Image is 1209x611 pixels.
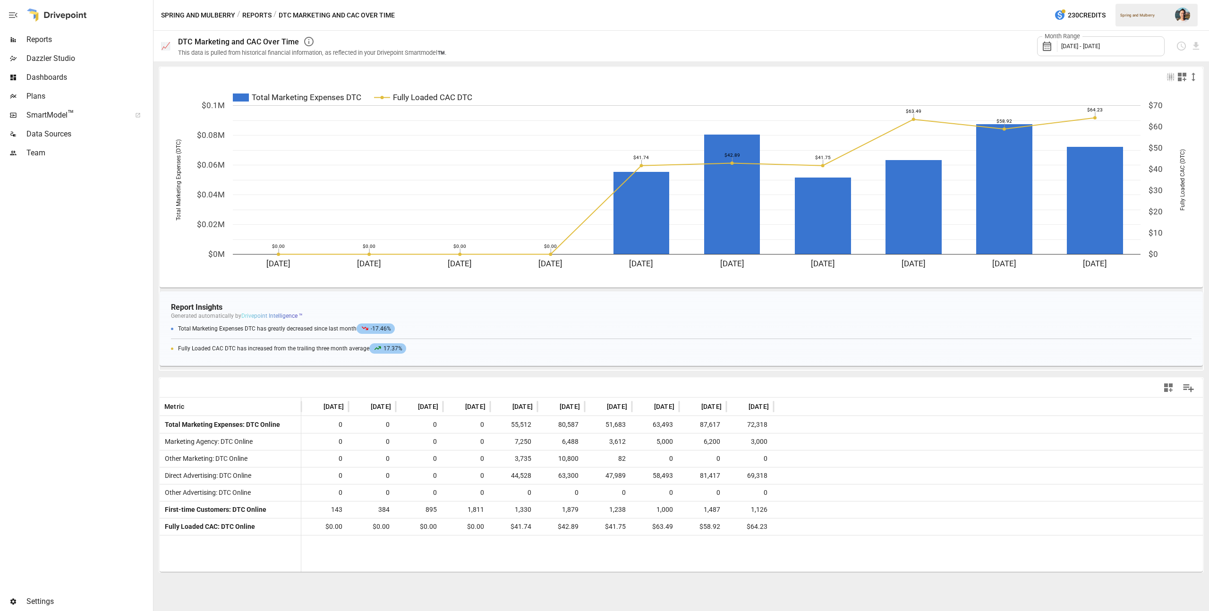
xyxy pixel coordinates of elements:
[1179,149,1186,211] text: Fully Loaded CAC (DTC)
[542,484,580,501] span: 0
[306,518,344,535] span: $0.00
[451,400,464,413] button: Sort
[353,518,391,535] span: $0.00
[418,402,438,411] span: [DATE]
[724,153,740,158] text: $42.89
[734,400,748,413] button: Sort
[161,9,235,21] button: Spring and Mulberry
[1042,32,1082,41] label: Month Range
[1149,164,1163,174] text: $40
[1178,377,1199,399] button: Manage Columns
[687,400,700,413] button: Sort
[815,155,831,160] text: $41.75
[400,450,438,467] span: 0
[720,259,744,268] text: [DATE]
[684,467,722,484] span: 81,417
[400,501,438,518] span: 895
[589,518,627,535] span: $41.75
[363,244,375,249] text: $0.00
[589,450,627,467] span: 82
[731,433,769,450] span: 3,000
[1149,101,1163,110] text: $70
[684,484,722,501] span: 0
[197,130,225,140] text: $0.08M
[1149,228,1163,238] text: $10
[811,259,835,268] text: [DATE]
[306,467,344,484] span: 0
[306,484,344,501] span: 0
[542,416,580,433] span: 80,587
[1068,9,1106,21] span: 230 Credits
[542,450,580,467] span: 10,800
[629,259,653,268] text: [DATE]
[1061,42,1100,50] span: [DATE] - [DATE]
[495,467,533,484] span: 44,528
[208,249,225,259] text: $0M
[589,416,627,433] span: 51,683
[202,101,225,110] text: $0.1M
[324,402,344,411] span: [DATE]
[731,501,769,518] span: 1,126
[1191,41,1201,51] button: Download report
[1050,7,1109,24] button: 230Credits
[684,416,722,433] span: 87,617
[161,416,280,433] span: Total Marketing Expenses: DTC Online
[197,190,225,199] text: $0.04M
[1149,122,1163,131] text: $60
[1176,41,1187,51] button: Schedule report
[400,518,438,535] span: $0.00
[607,402,627,411] span: [DATE]
[1149,249,1158,259] text: $0
[448,416,485,433] span: 0
[237,9,240,21] div: /
[495,416,533,433] span: 55,512
[1087,107,1103,112] text: $64.23
[637,484,674,501] span: 0
[731,467,769,484] span: 69,318
[197,160,225,170] text: $0.06M
[1120,13,1169,17] div: Spring and Mulberry
[371,402,391,411] span: [DATE]
[353,484,391,501] span: 0
[178,325,397,332] span: Total Marketing Expenses DTC has greatly decreased since last month
[353,416,391,433] span: 0
[731,484,769,501] span: 0
[593,400,606,413] button: Sort
[400,467,438,484] span: 0
[637,416,674,433] span: 63,493
[448,518,485,535] span: $0.00
[272,244,285,249] text: $0.00
[512,402,533,411] span: [DATE]
[906,109,921,114] text: $63.49
[241,313,303,319] span: Drivepoint Intelligence ™
[637,501,674,518] span: 1,000
[495,518,533,535] span: $41.74
[453,244,466,249] text: $0.00
[171,303,1192,312] h4: Report Insights
[495,433,533,450] span: 7,250
[357,323,395,334] span: -17.46%
[538,259,562,268] text: [DATE]
[369,343,406,354] span: 17.37%
[589,501,627,518] span: 1,238
[26,128,151,140] span: Data Sources
[448,467,485,484] span: 0
[306,416,344,433] span: 0
[178,49,446,56] div: This data is pulled from historical financial information, as reflected in your Drivepoint Smartm...
[902,259,926,268] text: [DATE]
[252,93,361,102] text: Total Marketing Expenses DTC
[353,501,391,518] span: 384
[637,467,674,484] span: 58,493
[749,402,769,411] span: [DATE]
[637,433,674,450] span: 5,000
[684,433,722,450] span: 6,200
[26,72,151,83] span: Dashboards
[996,119,1012,124] text: $58.92
[701,402,722,411] span: [DATE]
[498,400,511,413] button: Sort
[171,313,1192,319] p: Generated automatically by
[542,433,580,450] span: 6,488
[160,86,1203,288] svg: A chart.
[495,501,533,518] span: 1,330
